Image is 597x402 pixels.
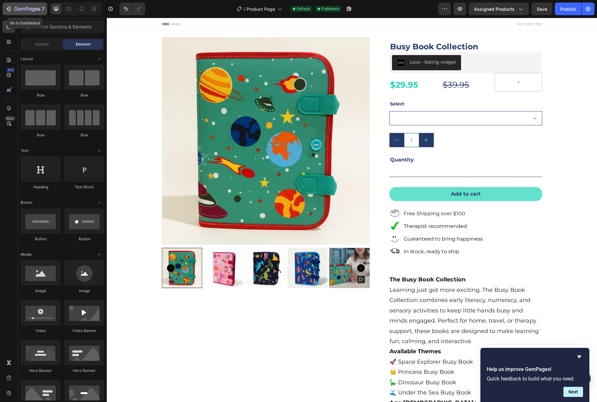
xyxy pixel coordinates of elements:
[531,3,552,15] button: Save
[283,269,432,327] p: Learning just got more exciting. The Busy Book Collection combines early literacy, numeracy, and ...
[555,3,581,15] button: Publish
[94,249,104,260] span: Toggle open
[283,116,297,129] button: decrement
[64,184,104,190] div: Text Block
[283,82,298,91] legend: Select
[297,231,352,237] span: In stock, ready to ship
[21,236,61,242] div: Button
[487,366,583,373] h2: Help us improve GemPages!
[297,6,310,12] span: Default
[21,252,32,257] span: Media
[575,353,583,361] button: Hide survey
[250,247,258,254] button: Carousel Next Arrow
[21,132,61,138] div: Row
[64,288,104,294] div: Image
[94,198,104,208] span: Toggle open
[537,6,547,12] span: Save
[119,3,145,15] div: Undo/Redo
[563,387,583,397] button: Next question
[487,376,583,382] p: Quick feedback to build what you need.
[21,368,61,374] div: Hero Banner
[76,41,90,47] span: Element
[94,146,104,156] span: Toggle open
[283,330,366,378] p: 🚀 Space Explorer Busy Book 👑 Princess Busy Book 🦕 Dinosaur Busy Book 🌊 Under the Sea Busy Book
[21,20,104,33] input: Search Sections & Elements
[469,3,529,15] button: Assigned Products
[21,288,61,294] div: Image
[21,148,29,154] span: Text
[335,61,383,73] div: $39.95
[344,172,374,181] div: Add to cart
[64,368,104,374] div: Hero Banner
[283,204,293,213] img: gempages_549273404100838178-8bb0b974-52f5-4fa9-84e8-3bc438b342a9.svg
[244,6,245,12] span: /
[474,6,515,12] span: Assigned Products
[283,191,293,200] img: gempages_549273404100838178-180c3868-4e2a-4773-84e3-61b82a0b2fe7.svg
[6,67,15,72] div: 450
[21,328,61,334] div: Video
[283,228,294,239] img: gempages_549273404100838178-b3a54d16-241b-4e02-9d97-f7e74b09b2fd.svg
[35,41,49,47] span: Section
[64,92,104,98] div: Row
[247,6,275,12] span: Product Page
[285,37,354,53] button: Loox - Rating widget
[3,3,47,15] button: 7
[64,132,104,138] div: Row
[283,330,334,337] strong: Available Themes
[21,92,61,98] div: Row
[283,217,293,226] img: gempages_549273404100838178-9203c122-ab6f-495d-a748-013ebfb1ee5e.svg
[297,116,312,129] input: quantity
[312,116,327,129] button: increment
[283,23,435,35] h1: Busy Book Collection
[5,116,15,121] div: Beta
[64,328,104,334] div: Video Banner
[21,56,33,62] span: Layout
[283,258,359,265] strong: The Busy Book Collection
[321,6,339,12] span: Published
[107,18,597,402] iframe: Design area
[283,169,435,184] button: Add to cart
[64,236,104,242] div: Button
[21,184,61,190] div: Heading
[21,200,32,205] span: Button
[283,381,370,388] strong: Age [DEMOGRAPHIC_DATA]+
[560,6,576,12] div: Publish
[297,205,360,211] span: Therapist recommended
[94,54,104,64] span: Toggle open
[297,218,376,224] span: Guaranteed to bring happiness
[283,61,330,73] div: $29.95
[42,5,44,13] p: 7
[297,192,376,201] p: Free Shipping over $100
[487,353,583,397] div: Help us improve GemPages!
[303,41,349,48] div: Loox - Rating widget
[283,138,435,147] p: Quantity
[290,41,298,49] img: loox.png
